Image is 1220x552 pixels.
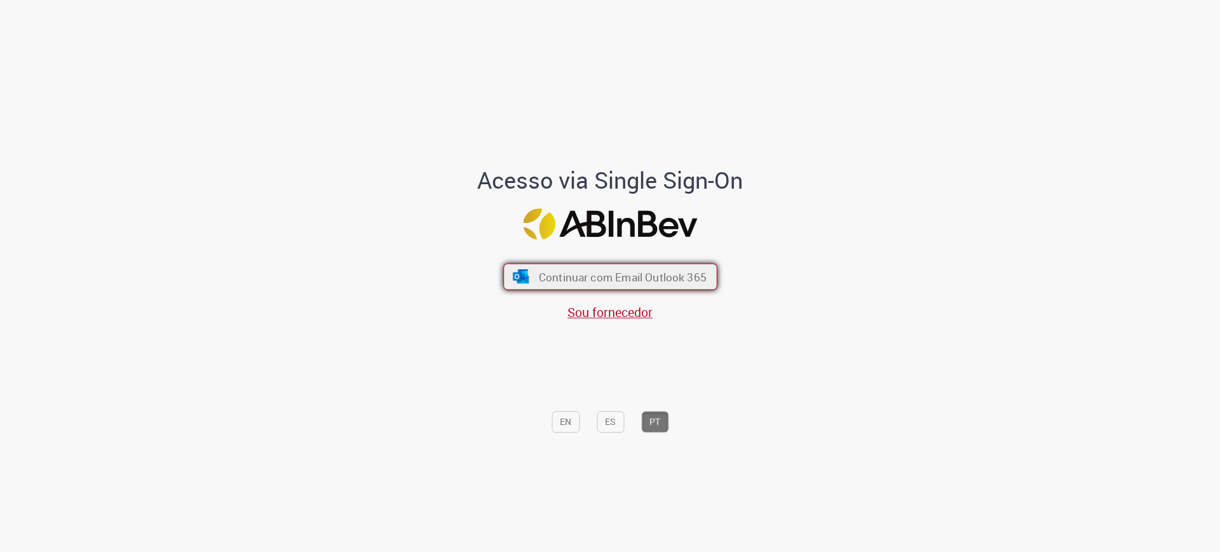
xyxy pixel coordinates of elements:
button: PT [641,411,668,433]
button: ES [597,411,624,433]
img: ícone Azure/Microsoft 360 [512,270,530,284]
img: Logo ABInBev [523,208,697,239]
button: ícone Azure/Microsoft 360 Continuar com Email Outlook 365 [503,264,717,290]
a: Sou fornecedor [567,304,653,321]
span: Continuar com Email Outlook 365 [538,269,706,284]
h1: Acesso via Single Sign-On [434,168,787,194]
button: EN [552,411,579,433]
